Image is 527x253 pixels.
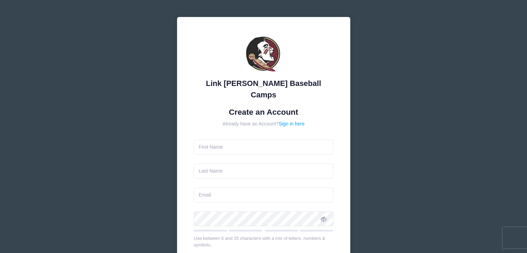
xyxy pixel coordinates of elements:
div: Link [PERSON_NAME] Baseball Camps [194,78,333,101]
h1: Create an Account [194,107,333,117]
div: Use between 6 and 25 characters with a mix of letters, numbers & symbols. [194,235,333,248]
input: Email [194,187,333,202]
input: Last Name [194,164,333,178]
div: Already have an Account? [194,120,333,128]
img: Link Jarrett Baseball Camps [243,34,284,76]
a: Sign in here [279,121,305,127]
input: First Name [194,140,333,155]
